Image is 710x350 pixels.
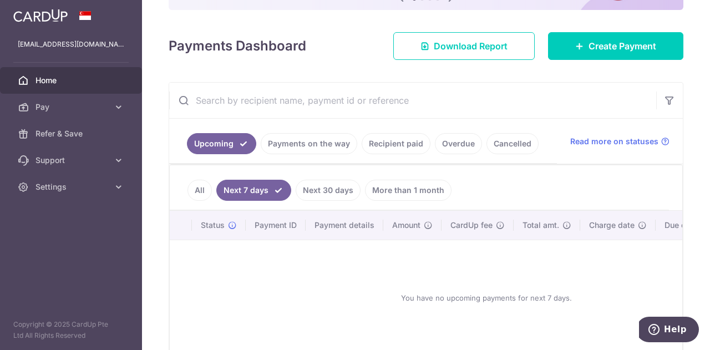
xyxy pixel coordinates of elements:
a: Overdue [435,133,482,154]
a: All [187,180,212,201]
p: [EMAIL_ADDRESS][DOMAIN_NAME] [18,39,124,50]
th: Payment details [306,211,383,240]
span: CardUp fee [450,220,493,231]
a: Next 30 days [296,180,361,201]
span: Pay [35,102,109,113]
span: Charge date [589,220,635,231]
a: Payments on the way [261,133,357,154]
span: Create Payment [589,39,656,53]
a: Upcoming [187,133,256,154]
img: CardUp [13,9,68,22]
a: Next 7 days [216,180,291,201]
span: Refer & Save [35,128,109,139]
a: Read more on statuses [570,136,670,147]
iframe: Opens a widget where you can find more information [639,317,699,344]
span: Total amt. [523,220,559,231]
input: Search by recipient name, payment id or reference [169,83,656,118]
a: More than 1 month [365,180,452,201]
a: Recipient paid [362,133,430,154]
span: Settings [35,181,109,192]
span: Download Report [434,39,508,53]
h4: Payments Dashboard [169,36,306,56]
th: Payment ID [246,211,306,240]
span: Home [35,75,109,86]
a: Download Report [393,32,535,60]
a: Create Payment [548,32,683,60]
a: Cancelled [486,133,539,154]
span: Status [201,220,225,231]
span: Support [35,155,109,166]
span: Due date [665,220,698,231]
span: Read more on statuses [570,136,658,147]
span: Amount [392,220,420,231]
